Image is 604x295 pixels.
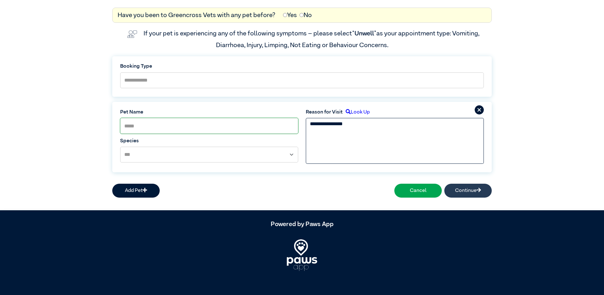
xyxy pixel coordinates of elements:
button: Add Pet [112,184,160,198]
label: Pet Name [120,108,298,116]
span: “Unwell” [352,30,376,37]
img: PawsApp [287,239,317,271]
input: Yes [283,13,287,17]
label: If your pet is experiencing any of the following symptoms – please select as your appointment typ... [144,30,481,48]
button: Cancel [394,184,442,198]
label: No [299,10,312,20]
button: Continue [444,184,492,198]
label: Yes [283,10,297,20]
label: Booking Type [120,63,484,70]
input: No [299,13,304,17]
label: Species [120,137,298,145]
h5: Powered by Paws App [112,220,492,228]
label: Have you been to Greencross Vets with any pet before? [118,10,275,20]
label: Reason for Visit [306,108,343,116]
label: Look Up [343,108,370,116]
img: vet [125,28,140,40]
